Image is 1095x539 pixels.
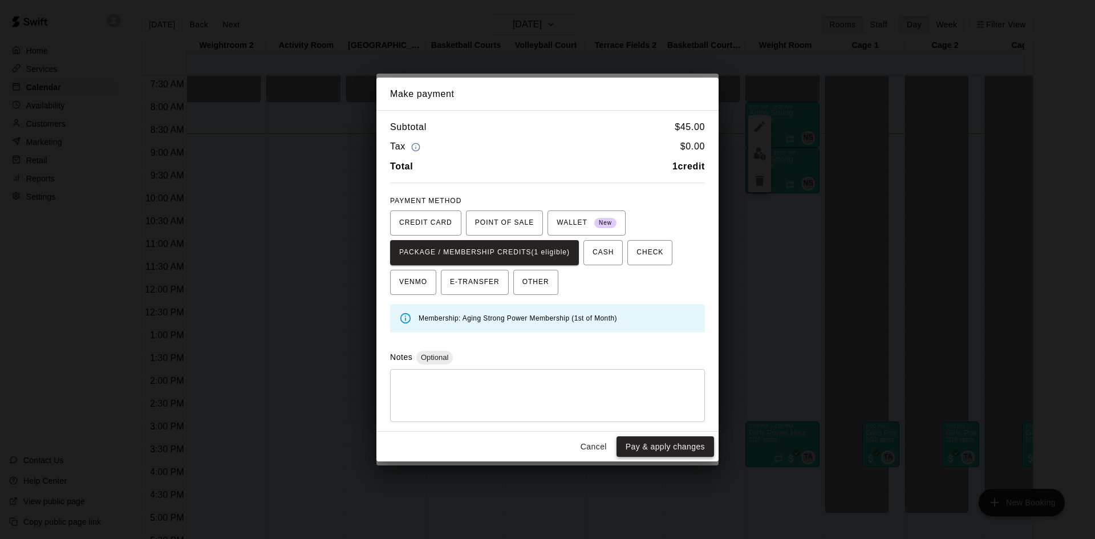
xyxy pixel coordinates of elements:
span: CASH [593,244,614,262]
span: PAYMENT METHOD [390,197,461,205]
span: New [594,216,617,231]
span: CREDIT CARD [399,214,452,232]
label: Notes [390,352,412,362]
button: Pay & apply changes [617,436,714,457]
span: WALLET [557,214,617,232]
h6: Subtotal [390,120,427,135]
span: Membership: Aging Strong Power Membership (1st of Month) [419,314,617,322]
span: Optional [416,353,453,362]
span: E-TRANSFER [450,273,500,291]
h6: $ 0.00 [680,139,705,155]
button: Cancel [575,436,612,457]
button: OTHER [513,270,558,295]
b: 1 credit [672,161,705,171]
span: POINT OF SALE [475,214,534,232]
button: CHECK [627,240,672,265]
b: Total [390,161,413,171]
button: VENMO [390,270,436,295]
button: CREDIT CARD [390,210,461,236]
span: PACKAGE / MEMBERSHIP CREDITS (1 eligible) [399,244,570,262]
span: CHECK [636,244,663,262]
h6: $ 45.00 [675,120,705,135]
button: E-TRANSFER [441,270,509,295]
button: CASH [583,240,623,265]
button: WALLET New [547,210,626,236]
button: POINT OF SALE [466,210,543,236]
h2: Make payment [376,78,719,111]
h6: Tax [390,139,423,155]
span: VENMO [399,273,427,291]
button: PACKAGE / MEMBERSHIP CREDITS(1 eligible) [390,240,579,265]
span: OTHER [522,273,549,291]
